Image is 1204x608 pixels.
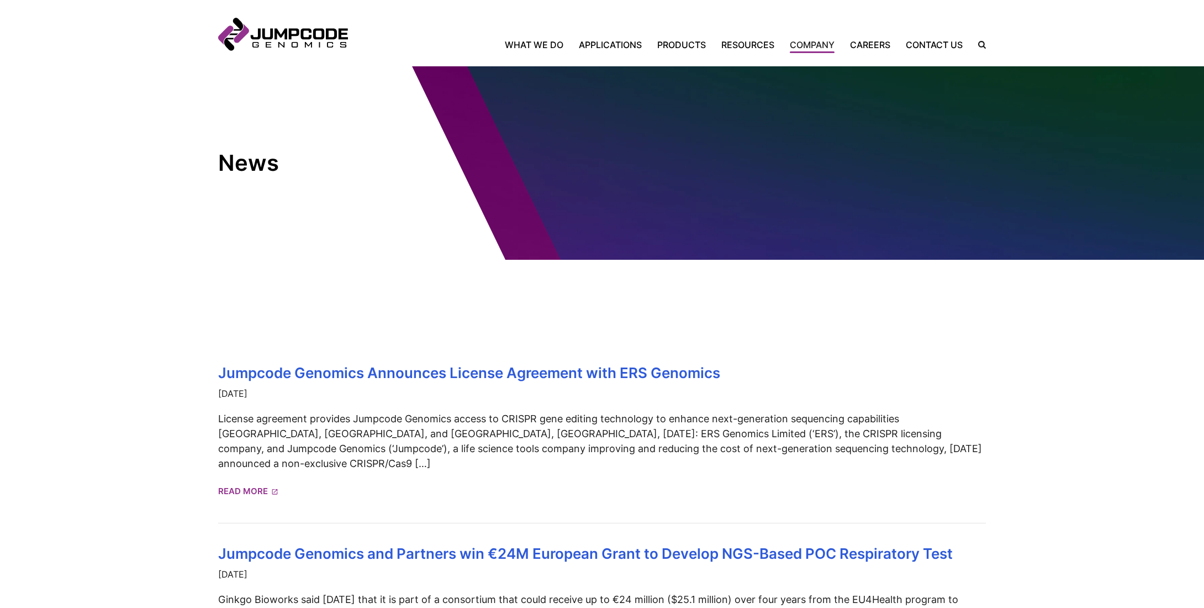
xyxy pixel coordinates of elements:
a: Applications [571,38,649,51]
label: Search the site. [970,41,986,49]
a: Products [649,38,714,51]
a: What We Do [505,38,571,51]
a: Company [782,38,842,51]
time: [DATE] [218,568,986,581]
a: Jumpcode Genomics and Partners win €24M European Grant to Develop NGS-Based POC Respiratory Test [218,545,953,562]
a: Contact Us [898,38,970,51]
p: License agreement provides Jumpcode Genomics access to CRISPR gene editing technology to enhance ... [218,411,986,471]
a: Resources [714,38,782,51]
a: Careers [842,38,898,51]
time: [DATE] [218,387,986,400]
a: Read More [218,482,278,501]
h1: News [218,149,417,177]
nav: Primary Navigation [348,38,970,51]
a: Jumpcode Genomics Announces License Agreement with ERS Genomics [218,364,720,381]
